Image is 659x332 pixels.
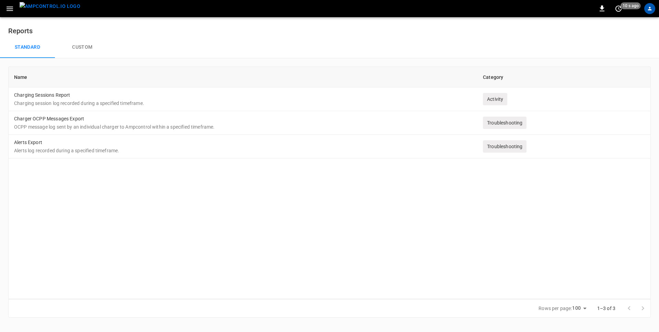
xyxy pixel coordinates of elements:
td: Charger OCPP Messages Export [9,111,477,135]
p: Rows per page: [539,305,572,312]
button: set refresh interval [613,3,624,14]
td: Alerts Export [9,135,477,158]
p: 1–3 of 3 [597,305,615,312]
div: Troubleshooting [483,140,527,153]
p: OCPP message log sent by an individual charger to Ampcontrol within a specified timeframe. [14,123,472,130]
th: Name [9,67,477,87]
p: Charging session log recorded during a specified timeframe. [14,100,472,107]
span: 10 s ago [621,2,641,9]
button: Custom [55,36,110,58]
th: Category [477,67,599,87]
img: ampcontrol.io logo [20,2,80,11]
p: Alerts log recorded during a specified timeframe. [14,147,472,154]
div: Activity [483,93,507,105]
div: 100 [572,303,589,313]
div: profile-icon [644,3,655,14]
div: Troubleshooting [483,117,527,129]
h6: Reports [8,25,651,36]
td: Charging Sessions Report [9,87,477,111]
